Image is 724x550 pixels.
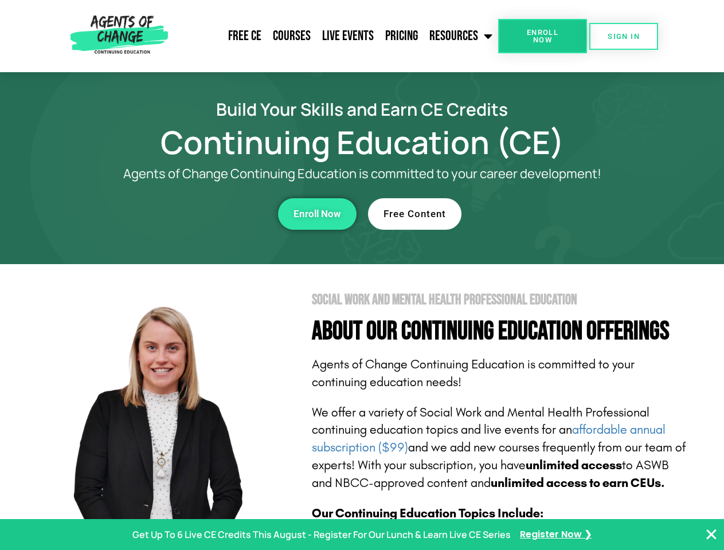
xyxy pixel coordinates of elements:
[608,33,640,40] span: SIGN IN
[379,22,424,50] a: Pricing
[520,527,592,543] a: Register Now ❯
[36,101,689,117] h2: Build Your Skills and Earn CE Credits
[312,319,689,344] h4: About Our Continuing Education Offerings
[516,29,569,44] span: Enroll Now
[173,22,498,50] nav: Menu
[526,458,622,473] b: unlimited access
[383,209,446,219] span: Free Content
[312,293,689,307] h2: Social Work and Mental Health Professional Education
[316,22,379,50] a: Live Events
[267,22,316,50] a: Courses
[491,476,665,490] b: unlimited access to earn CEUs.
[589,23,658,50] a: SIGN IN
[424,22,498,50] a: Resources
[368,198,461,230] a: Free Content
[81,167,643,181] p: Agents of Change Continuing Education is committed to your career development!
[312,506,543,521] b: Our Continuing Education Topics Include:
[132,527,511,543] p: Get Up To 6 Live CE Credits This August - Register For Our Lunch & Learn Live CE Series
[312,404,689,492] p: We offer a variety of Social Work and Mental Health Professional continuing education topics and ...
[293,209,341,219] span: Enroll Now
[498,19,587,53] a: Enroll Now
[222,22,267,50] a: Free CE
[312,357,635,390] span: Agents of Change Continuing Education is committed to your continuing education needs!
[36,129,689,155] h1: Continuing Education (CE)
[705,528,718,541] button: Close Banner
[278,198,357,230] a: Enroll Now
